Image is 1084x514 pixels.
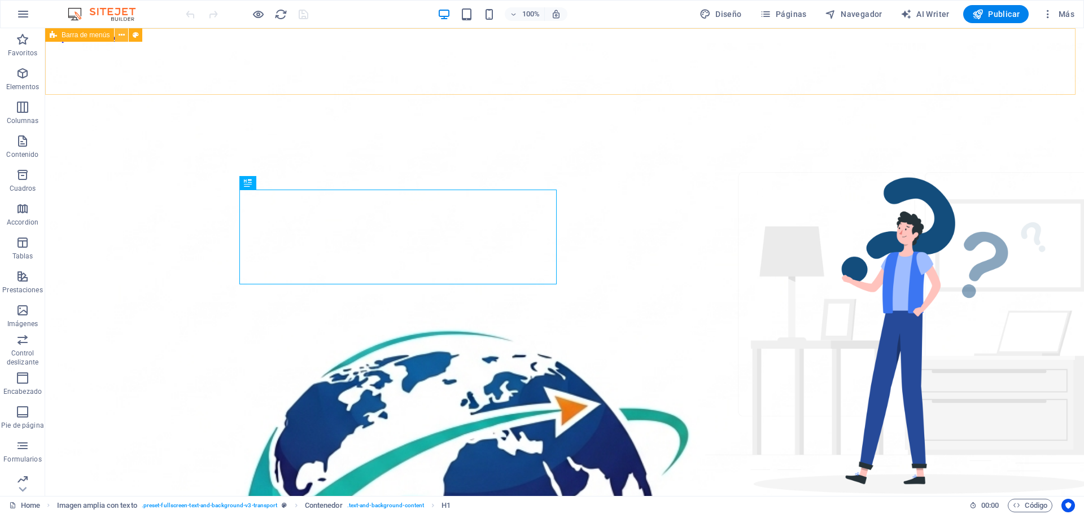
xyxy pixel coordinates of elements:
button: 100% [505,7,545,21]
p: Imágenes [7,319,38,328]
img: Editor Logo [65,7,150,21]
span: Haz clic para seleccionar y doble clic para editar [305,499,343,512]
p: Pie de página [1,421,43,430]
i: Este elemento es un preajuste personalizable [282,502,287,508]
span: . preset-fullscreen-text-and-background-v3-transport [142,499,278,512]
span: Diseño [700,8,742,20]
p: Favoritos [8,49,37,58]
span: AI Writer [901,8,950,20]
button: Diseño [695,5,746,23]
button: Haz clic para salir del modo de previsualización y seguir editando [251,7,265,21]
span: . text-and-background-content [347,499,425,512]
span: Código [1013,499,1047,512]
span: Páginas [760,8,807,20]
span: : [989,501,991,509]
span: Publicar [972,8,1020,20]
button: Usercentrics [1061,499,1075,512]
p: Prestaciones [2,285,42,295]
span: Haz clic para seleccionar y doble clic para editar [57,499,137,512]
p: Formularios [3,455,41,464]
p: Encabezado [3,387,42,396]
span: Barra de menús [62,32,110,38]
p: Contenido [6,150,38,159]
span: 00 00 [981,499,999,512]
a: Skip to main content [5,5,80,14]
button: AI Writer [896,5,954,23]
p: Cuadros [10,184,36,193]
button: Publicar [963,5,1029,23]
p: Accordion [7,218,38,227]
button: reload [274,7,287,21]
i: Al redimensionar, ajustar el nivel de zoom automáticamente para ajustarse al dispositivo elegido. [551,9,561,19]
h6: Tiempo de la sesión [969,499,999,512]
button: Código [1008,499,1052,512]
i: Volver a cargar página [274,8,287,21]
p: Columnas [7,116,39,125]
button: Más [1038,5,1079,23]
p: Tablas [12,252,33,261]
a: Haz clic para cancelar la selección y doble clic para abrir páginas [9,499,40,512]
button: Páginas [755,5,811,23]
p: Elementos [6,82,39,91]
span: Navegador [825,8,882,20]
nav: breadcrumb [57,499,451,512]
h6: 100% [522,7,540,21]
div: Diseño (Ctrl+Alt+Y) [695,5,746,23]
span: Más [1042,8,1074,20]
span: Haz clic para seleccionar y doble clic para editar [442,499,451,512]
button: Navegador [820,5,887,23]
